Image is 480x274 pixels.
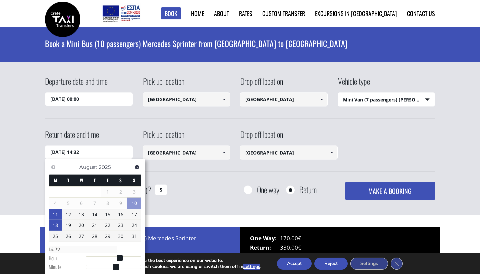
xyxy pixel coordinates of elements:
img: Crete Taxi Transfers | Book a Mini Bus transfer from Chania airport to Rethymnon city | Crete Tax... [45,2,80,37]
a: 16 [114,209,127,220]
span: 2025 [99,164,111,170]
span: 1 [101,187,114,197]
a: 23 [114,220,127,231]
span: 3 [127,187,141,197]
a: Rates [239,9,252,18]
span: One Way: [250,234,280,243]
a: 20 [75,220,88,231]
a: Show All Items [219,92,230,106]
a: 31 [127,231,141,242]
label: One way [257,186,279,194]
p: We are using cookies to give you the best experience on our website. [76,258,261,264]
span: 2 [114,187,127,197]
a: 12 [62,209,75,220]
a: 24 [127,220,141,231]
label: Vehicle type [338,75,370,92]
input: Select drop-off location [240,146,338,160]
span: 4 [49,198,62,209]
a: 19 [62,220,75,231]
a: 21 [88,220,101,231]
label: Pick up location [143,128,184,146]
dt: Hour [49,255,86,263]
label: Return [299,186,317,194]
a: Show All Items [316,92,327,106]
a: 25 [49,231,62,242]
a: 22 [101,220,114,231]
label: Drop off location [240,75,283,92]
span: 6 [75,198,88,209]
a: Custom Transfer [262,9,305,18]
span: Friday [107,177,109,184]
a: Show All Items [219,146,230,160]
a: Home [191,9,204,18]
dt: Minute [49,263,86,272]
span: Tuesday [67,177,69,184]
label: Drop off location [240,128,283,146]
button: settings [243,264,260,270]
a: 15 [101,209,114,220]
span: Sunday [133,177,135,184]
a: 28 [88,231,101,242]
span: Monday [54,177,57,184]
a: 13 [75,209,88,220]
a: 11 [49,209,62,220]
div: 170.00€ 330.00€ [240,227,440,257]
a: 14 [88,209,101,220]
a: 29 [101,231,114,242]
input: Select pickup location [143,92,230,106]
span: 8 [101,198,114,209]
a: Crete Taxi Transfers | Book a Mini Bus transfer from Chania airport to Rethymnon city | Crete Tax... [45,15,80,22]
a: Previous [49,163,58,172]
span: August [79,164,97,170]
label: Return date and time [45,128,99,146]
div: Price for 1 x Mini Bus (10 passengers) Mercedes Sprinter [40,227,240,257]
button: MAKE A BOOKING [345,182,435,200]
span: Return: [250,243,280,252]
a: 26 [62,231,75,242]
button: Accept [277,258,312,270]
p: You can find out more about which cookies we are using or switch them off in . [76,264,261,270]
a: Contact us [407,9,435,18]
span: Next [134,165,140,170]
h1: Book a Mini Bus (10 passengers) Mercedes Sprinter from [GEOGRAPHIC_DATA] to [GEOGRAPHIC_DATA] [45,27,435,60]
span: 5 [62,198,75,209]
a: 30 [114,231,127,242]
a: Book [161,7,181,20]
span: Previous [51,165,56,170]
a: 27 [75,231,88,242]
span: 7 [88,198,101,209]
a: Excursions in [GEOGRAPHIC_DATA] [315,9,397,18]
label: Pick up location [143,75,184,92]
span: Thursday [94,177,96,184]
button: Settings [350,258,388,270]
label: Departure date and time [45,75,108,92]
span: Mini Van (7 passengers) [PERSON_NAME] [338,93,435,107]
input: Select pickup location [143,146,230,160]
button: Reject [314,258,348,270]
span: Saturday [119,177,122,184]
a: Show All Items [326,146,337,160]
span: 9 [114,198,127,209]
a: Next [132,163,141,172]
a: 10 [127,198,141,209]
img: e-bannersEUERDF180X90.jpg [101,3,141,23]
a: 18 [49,220,62,231]
input: Select drop-off location [240,92,328,106]
a: About [214,9,229,18]
button: Close GDPR Cookie Banner [391,258,403,270]
span: Wednesday [80,177,83,184]
a: 17 [127,209,141,220]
